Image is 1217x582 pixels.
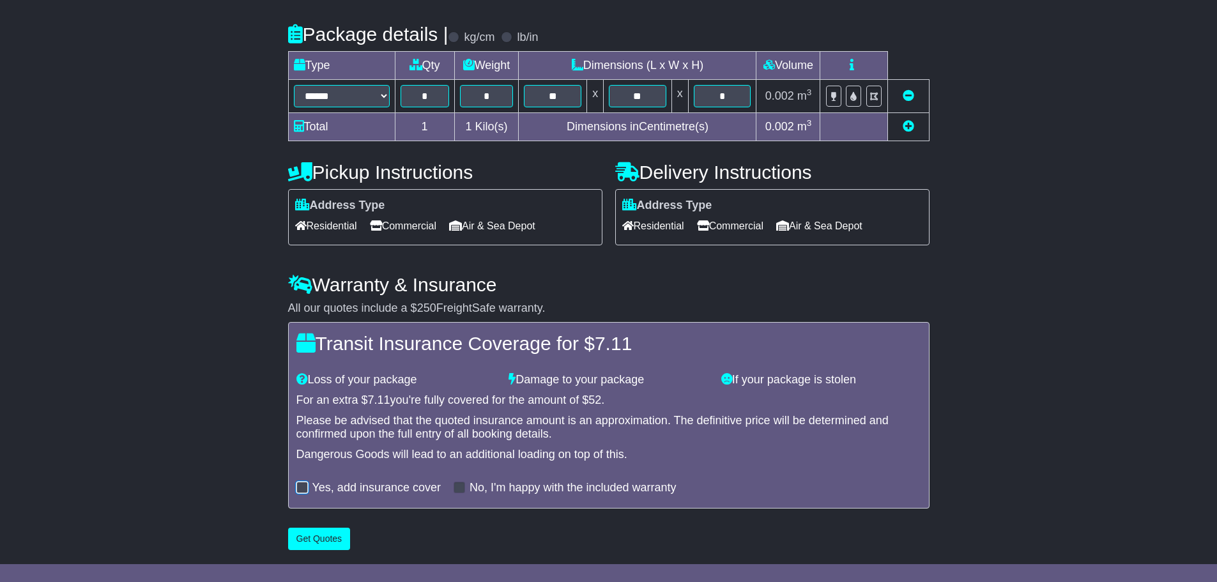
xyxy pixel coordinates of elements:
[454,52,519,80] td: Weight
[470,481,677,495] label: No, I'm happy with the included warranty
[595,333,632,354] span: 7.11
[464,31,494,45] label: kg/cm
[296,414,921,441] div: Please be advised that the quoted insurance amount is an approximation. The definitive price will...
[697,216,763,236] span: Commercial
[756,52,820,80] td: Volume
[395,113,454,141] td: 1
[288,274,930,295] h4: Warranty & Insurance
[288,24,448,45] h4: Package details |
[296,448,921,462] div: Dangerous Goods will lead to an additional loading on top of this.
[290,373,503,387] div: Loss of your package
[454,113,519,141] td: Kilo(s)
[776,216,862,236] span: Air & Sea Depot
[296,333,921,354] h4: Transit Insurance Coverage for $
[288,113,395,141] td: Total
[797,89,812,102] span: m
[807,88,812,97] sup: 3
[797,120,812,133] span: m
[765,89,794,102] span: 0.002
[519,113,756,141] td: Dimensions in Centimetre(s)
[449,216,535,236] span: Air & Sea Depot
[502,373,715,387] div: Damage to your package
[312,481,441,495] label: Yes, add insurance cover
[903,120,914,133] a: Add new item
[288,52,395,80] td: Type
[807,118,812,128] sup: 3
[288,302,930,316] div: All our quotes include a $ FreightSafe warranty.
[295,199,385,213] label: Address Type
[671,80,688,113] td: x
[368,394,390,406] span: 7.11
[517,31,538,45] label: lb/in
[903,89,914,102] a: Remove this item
[765,120,794,133] span: 0.002
[288,528,351,550] button: Get Quotes
[519,52,756,80] td: Dimensions (L x W x H)
[615,162,930,183] h4: Delivery Instructions
[288,162,602,183] h4: Pickup Instructions
[622,199,712,213] label: Address Type
[295,216,357,236] span: Residential
[395,52,454,80] td: Qty
[296,394,921,408] div: For an extra $ you're fully covered for the amount of $ .
[588,394,601,406] span: 52
[715,373,928,387] div: If your package is stolen
[587,80,604,113] td: x
[370,216,436,236] span: Commercial
[465,120,471,133] span: 1
[417,302,436,314] span: 250
[622,216,684,236] span: Residential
